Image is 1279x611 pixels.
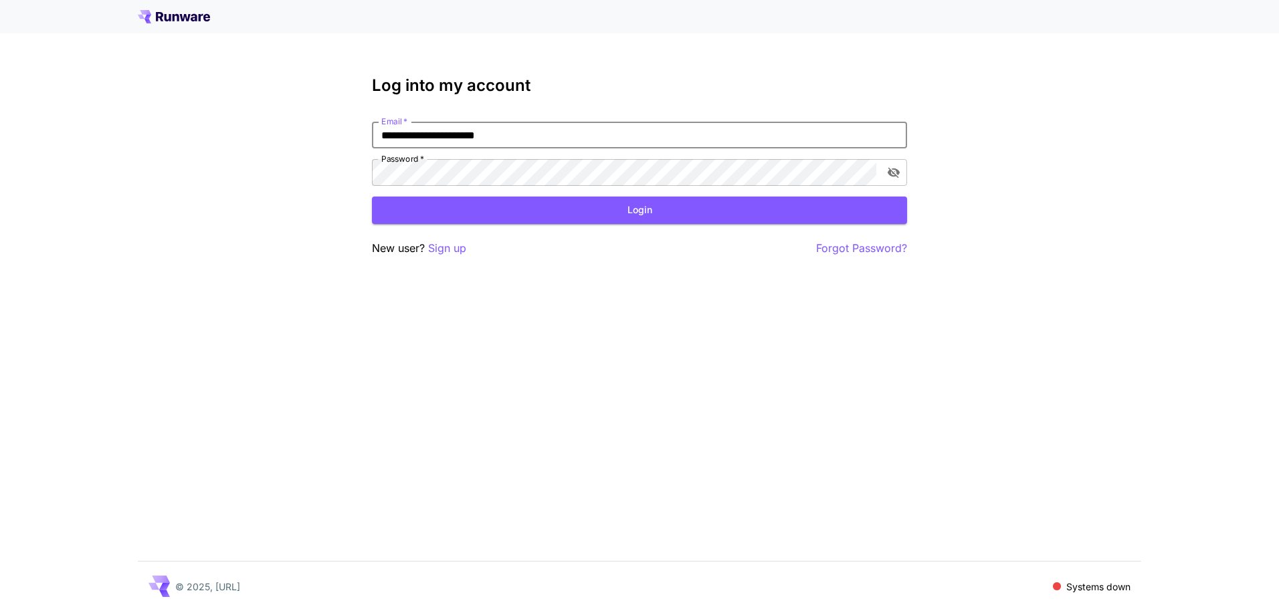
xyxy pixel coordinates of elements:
button: Sign up [428,240,466,257]
button: toggle password visibility [882,160,906,185]
label: Email [381,116,407,127]
p: © 2025, [URL] [175,580,240,594]
p: New user? [372,240,466,257]
button: Login [372,197,907,224]
label: Password [381,153,424,164]
h3: Log into my account [372,76,907,95]
button: Forgot Password? [816,240,907,257]
p: Systems down [1066,580,1130,594]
